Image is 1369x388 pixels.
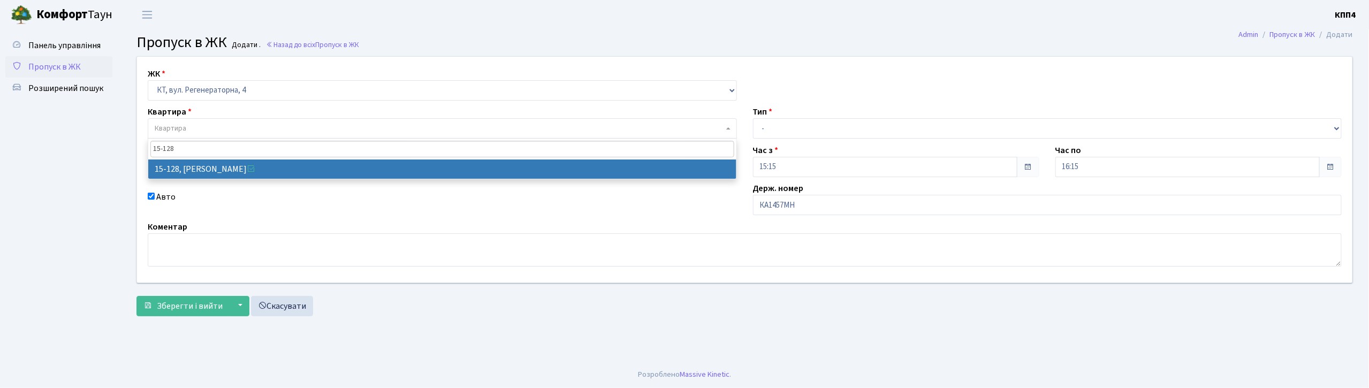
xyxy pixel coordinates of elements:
[1239,29,1259,40] a: Admin
[251,296,313,316] a: Скасувати
[156,191,176,203] label: Авто
[266,40,359,50] a: Назад до всіхПропуск в ЖК
[148,67,165,80] label: ЖК
[753,195,1342,215] input: АА1234АА
[134,6,161,24] button: Переключити навігацію
[136,296,230,316] button: Зберегти і вийти
[28,61,81,73] span: Пропуск в ЖК
[1335,9,1356,21] a: КПП4
[1055,144,1082,157] label: Час по
[36,6,112,24] span: Таун
[148,220,187,233] label: Коментар
[11,4,32,26] img: logo.png
[230,41,261,50] small: Додати .
[28,82,103,94] span: Розширений пошук
[1270,29,1315,40] a: Пропуск в ЖК
[5,78,112,99] a: Розширений пошук
[5,56,112,78] a: Пропуск в ЖК
[28,40,101,51] span: Панель управління
[680,369,729,380] a: Massive Kinetic
[36,6,88,23] b: Комфорт
[753,105,773,118] label: Тип
[155,123,186,134] span: Квартира
[753,182,804,195] label: Держ. номер
[1315,29,1353,41] li: Додати
[315,40,359,50] span: Пропуск в ЖК
[136,32,227,53] span: Пропуск в ЖК
[753,144,779,157] label: Час з
[157,300,223,312] span: Зберегти і вийти
[148,105,192,118] label: Квартира
[148,159,736,179] li: 15-128, [PERSON_NAME]
[1223,24,1369,46] nav: breadcrumb
[638,369,731,381] div: Розроблено .
[5,35,112,56] a: Панель управління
